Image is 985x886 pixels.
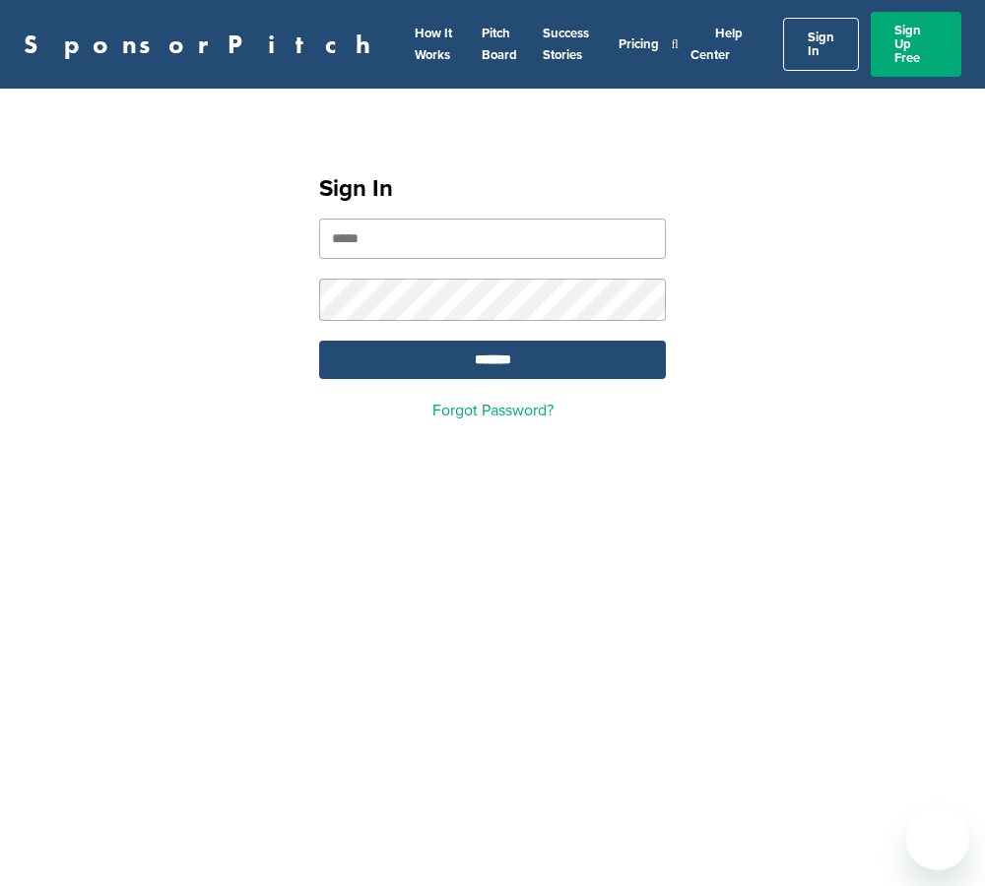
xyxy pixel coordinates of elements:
a: Pricing [618,36,658,52]
iframe: Button to launch messaging window [906,807,969,870]
a: How It Works [415,26,452,63]
a: Sign Up Free [872,12,961,77]
a: SponsorPitch [24,32,383,57]
a: Sign In [784,18,860,71]
a: Pitch Board [482,26,517,63]
a: Forgot Password? [432,401,554,420]
a: Help Center [693,22,746,67]
a: Success Stories [542,26,588,63]
h1: Sign In [319,171,666,207]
